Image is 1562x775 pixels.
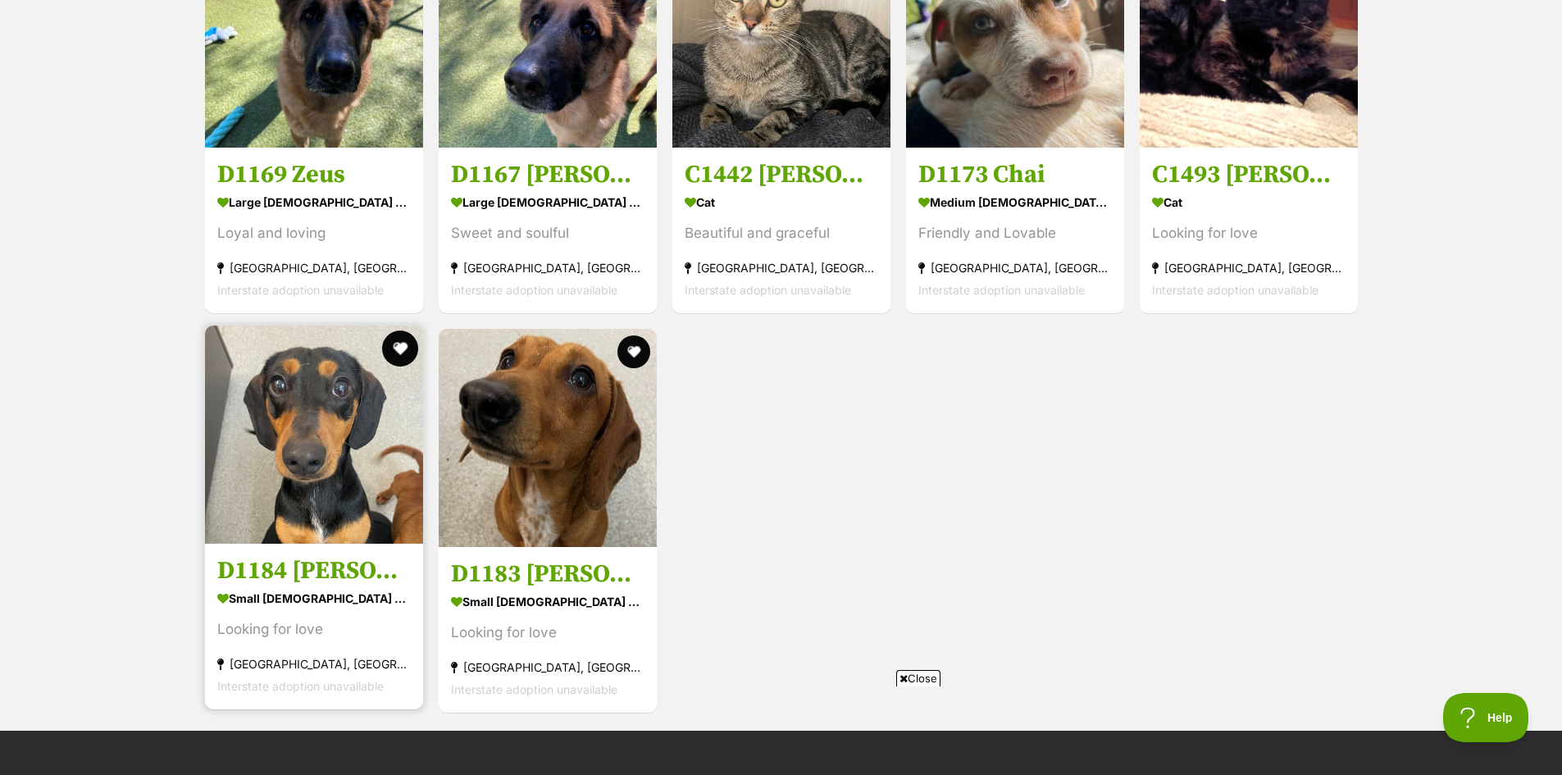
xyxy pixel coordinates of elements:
[672,147,890,313] a: C1442 [PERSON_NAME] Cat Beautiful and graceful [GEOGRAPHIC_DATA], [GEOGRAPHIC_DATA] Interstate ad...
[205,326,423,544] img: D1184 Kevin
[1140,147,1358,313] a: C1493 [PERSON_NAME] Cat Looking for love [GEOGRAPHIC_DATA], [GEOGRAPHIC_DATA] Interstate adoption...
[1443,693,1529,742] iframe: Help Scout Beacon - Open
[918,257,1112,279] div: [GEOGRAPHIC_DATA], [GEOGRAPHIC_DATA]
[217,679,384,693] span: Interstate adoption unavailable
[617,335,650,368] button: favourite
[217,653,411,675] div: [GEOGRAPHIC_DATA], [GEOGRAPHIC_DATA]
[439,329,657,547] img: D1183 Dwayne
[685,283,851,297] span: Interstate adoption unavailable
[896,670,940,686] span: Close
[217,190,411,214] div: large [DEMOGRAPHIC_DATA] Dog
[382,331,418,367] button: favourite
[217,159,411,190] h3: D1169 Zeus
[1152,190,1346,214] div: Cat
[1152,283,1318,297] span: Interstate adoption unavailable
[384,693,1179,767] iframe: Advertisement
[451,590,644,613] div: small [DEMOGRAPHIC_DATA] Dog
[451,558,644,590] h3: D1183 [PERSON_NAME]
[451,622,644,644] div: Looking for love
[1152,159,1346,190] h3: C1493 [PERSON_NAME]
[451,682,617,696] span: Interstate adoption unavailable
[451,222,644,244] div: Sweet and soulful
[205,147,423,313] a: D1169 Zeus large [DEMOGRAPHIC_DATA] Dog Loyal and loving [GEOGRAPHIC_DATA], [GEOGRAPHIC_DATA] Int...
[685,190,878,214] div: Cat
[451,159,644,190] h3: D1167 [PERSON_NAME]
[451,656,644,678] div: [GEOGRAPHIC_DATA], [GEOGRAPHIC_DATA]
[451,257,644,279] div: [GEOGRAPHIC_DATA], [GEOGRAPHIC_DATA]
[451,190,644,214] div: large [DEMOGRAPHIC_DATA] Dog
[685,257,878,279] div: [GEOGRAPHIC_DATA], [GEOGRAPHIC_DATA]
[906,147,1124,313] a: D1173 Chai medium [DEMOGRAPHIC_DATA] Dog Friendly and Lovable [GEOGRAPHIC_DATA], [GEOGRAPHIC_DATA...
[217,586,411,610] div: small [DEMOGRAPHIC_DATA] Dog
[439,147,657,313] a: D1167 [PERSON_NAME] large [DEMOGRAPHIC_DATA] Dog Sweet and soulful [GEOGRAPHIC_DATA], [GEOGRAPHIC...
[1152,257,1346,279] div: [GEOGRAPHIC_DATA], [GEOGRAPHIC_DATA]
[918,159,1112,190] h3: D1173 Chai
[439,546,657,713] a: D1183 [PERSON_NAME] small [DEMOGRAPHIC_DATA] Dog Looking for love [GEOGRAPHIC_DATA], [GEOGRAPHIC_...
[205,543,423,709] a: D1184 [PERSON_NAME] small [DEMOGRAPHIC_DATA] Dog Looking for love [GEOGRAPHIC_DATA], [GEOGRAPHIC_...
[918,283,1085,297] span: Interstate adoption unavailable
[217,283,384,297] span: Interstate adoption unavailable
[217,257,411,279] div: [GEOGRAPHIC_DATA], [GEOGRAPHIC_DATA]
[918,222,1112,244] div: Friendly and Lovable
[217,222,411,244] div: Loyal and loving
[685,159,878,190] h3: C1442 [PERSON_NAME]
[217,555,411,586] h3: D1184 [PERSON_NAME]
[918,190,1112,214] div: medium [DEMOGRAPHIC_DATA] Dog
[685,222,878,244] div: Beautiful and graceful
[451,283,617,297] span: Interstate adoption unavailable
[217,618,411,641] div: Looking for love
[1152,222,1346,244] div: Looking for love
